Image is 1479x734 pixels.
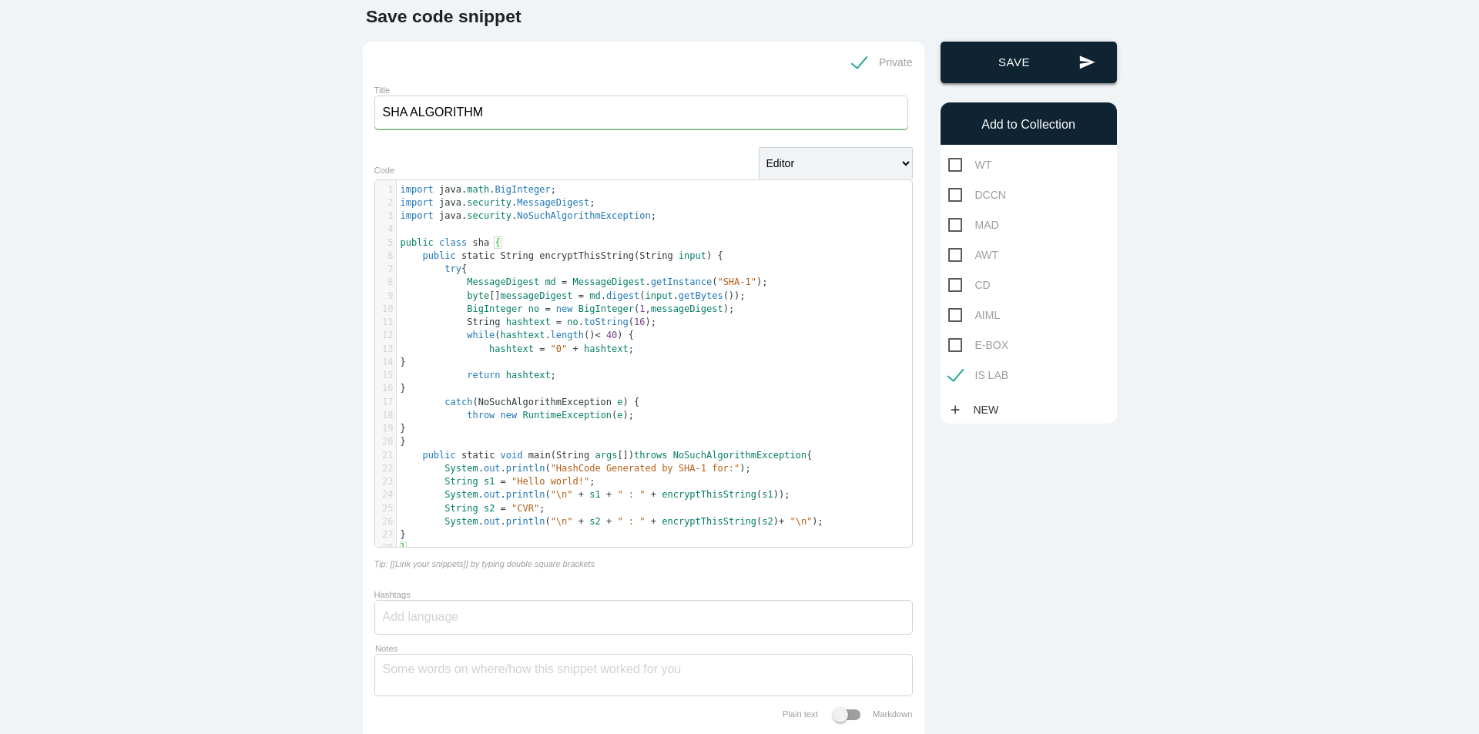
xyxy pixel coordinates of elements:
h6: Add to Collection [948,118,1109,132]
div: 26 [375,515,396,528]
span: Private [852,53,913,72]
div: 10 [375,303,396,316]
span: } [401,357,406,367]
span: RuntimeException [523,410,612,421]
span: encryptThisString [662,516,756,527]
span: = [562,277,567,287]
span: import [401,197,434,208]
span: = [539,344,545,354]
span: s2 [762,516,773,527]
span: . . ( ( )); [401,489,790,500]
div: 3 [375,209,396,223]
span: encryptThisString [539,250,634,261]
span: out [484,463,501,474]
span: = [579,290,584,301]
span: ( , ); [401,303,735,314]
div: 12 [375,329,396,342]
span: java [439,184,461,195]
span: BigInteger [495,184,550,195]
span: ( ) { [401,397,640,407]
div: 15 [375,369,396,382]
span: java [439,210,461,221]
span: { [401,263,468,274]
div: 8 [375,276,396,289]
span: CD [948,276,991,295]
span: return [467,370,500,380]
span: s1 [484,476,495,487]
span: args [595,450,617,461]
span: BigInteger [467,303,522,314]
div: 19 [375,422,396,435]
span: } [401,436,406,447]
span: E-BOX [948,336,1009,355]
span: . . ; [401,184,556,195]
span: " : " [617,516,645,527]
div: 18 [375,409,396,422]
div: 28 [375,541,396,555]
span: security [467,197,511,208]
span: new [556,303,573,314]
span: . . ( ); [401,463,751,474]
span: } [401,529,406,540]
span: String [556,450,589,461]
span: throws [634,450,667,461]
span: + [579,516,584,527]
span: println [506,489,545,500]
span: input [645,290,672,301]
label: Title [374,85,391,95]
span: "HashCode Generated by SHA-1 for:" [551,463,740,474]
span: import [401,210,434,221]
span: 40 [606,330,617,340]
span: WT [948,156,992,175]
span: "\n" [790,516,812,527]
span: "CVR" [511,503,539,514]
span: s1 [762,489,773,500]
span: NoSuchAlgorithmException [673,450,807,461]
button: sendSave [941,42,1117,83]
div: 2 [375,196,396,209]
span: + [651,489,656,500]
div: 9 [375,290,396,303]
div: 17 [375,396,396,409]
span: "0" [551,344,568,354]
div: 20 [375,435,396,448]
span: = [545,303,550,314]
span: no [567,317,578,327]
span: = [501,503,506,514]
span: "Hello world!" [511,476,589,487]
span: { [495,237,500,248]
span: hashtext [584,344,629,354]
span: BigInteger [579,303,634,314]
span: sha [472,237,489,248]
i: send [1078,42,1095,83]
span: ( ) { [401,250,723,261]
span: DCCN [948,186,1006,205]
div: 25 [375,502,396,515]
span: ; [401,476,595,487]
div: 6 [375,250,396,263]
span: + [579,489,584,500]
span: } [401,383,406,394]
span: hashtext [506,317,551,327]
span: length [551,330,584,340]
span: input [679,250,706,261]
span: String [501,250,534,261]
span: System [444,516,478,527]
span: ; [401,344,635,354]
span: public [401,237,434,248]
span: hashtext [506,370,551,380]
span: NoSuchAlgorithmException [478,397,612,407]
span: java [439,197,461,208]
span: System [444,489,478,500]
span: 16 [634,317,645,327]
span: = [556,317,562,327]
b: Save code snippet [366,6,522,26]
span: main [528,450,551,461]
span: static [461,450,495,461]
span: md [545,277,555,287]
span: public [422,250,455,261]
div: 5 [375,236,396,250]
span: . . ; [401,197,595,208]
span: NoSuchAlgorithmException [517,210,650,221]
span: hashtext [489,344,534,354]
